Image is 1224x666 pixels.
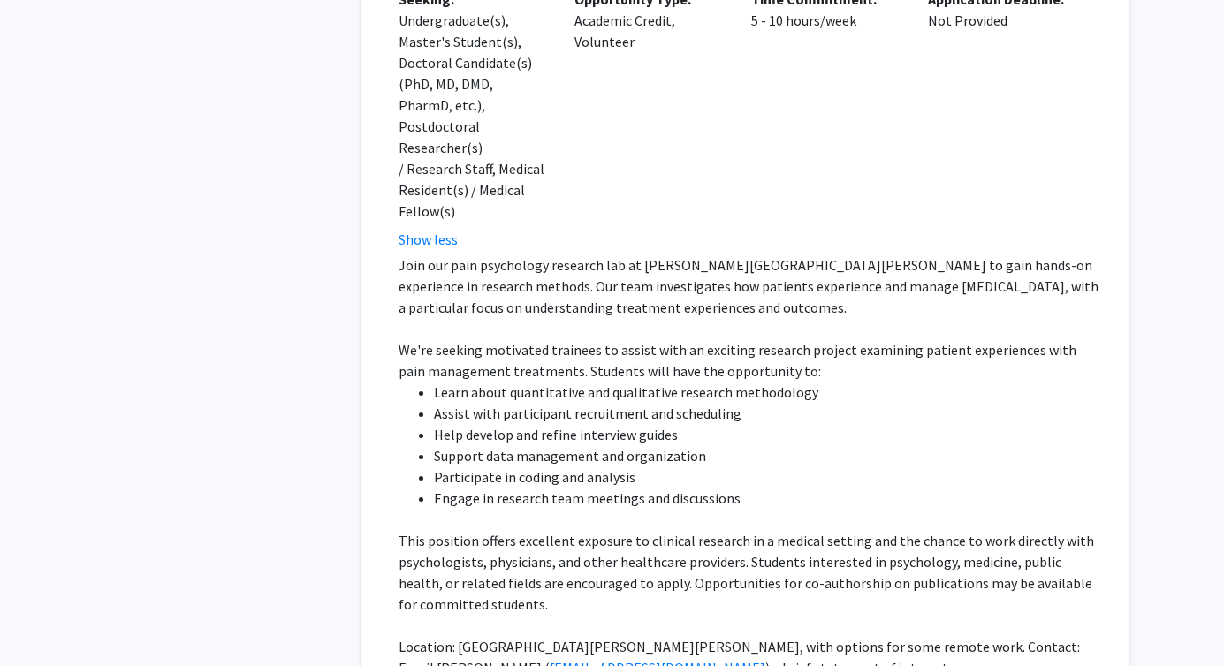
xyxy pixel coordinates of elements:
[434,382,1105,403] li: Learn about quantitative and qualitative research methodology
[434,466,1105,488] li: Participate in coding and analysis
[434,445,1105,466] li: Support data management and organization
[399,530,1105,615] p: This position offers excellent exposure to clinical research in a medical setting and the chance ...
[399,229,458,250] button: Show less
[399,254,1105,318] p: Join our pain psychology research lab at [PERSON_NAME][GEOGRAPHIC_DATA][PERSON_NAME] to gain hand...
[434,488,1105,509] li: Engage in research team meetings and discussions
[13,587,75,653] iframe: Chat
[434,403,1105,424] li: Assist with participant recruitment and scheduling
[399,339,1105,382] p: We're seeking motivated trainees to assist with an exciting research project examining patient ex...
[399,10,549,222] div: Undergraduate(s), Master's Student(s), Doctoral Candidate(s) (PhD, MD, DMD, PharmD, etc.), Postdo...
[434,424,1105,445] li: Help develop and refine interview guides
